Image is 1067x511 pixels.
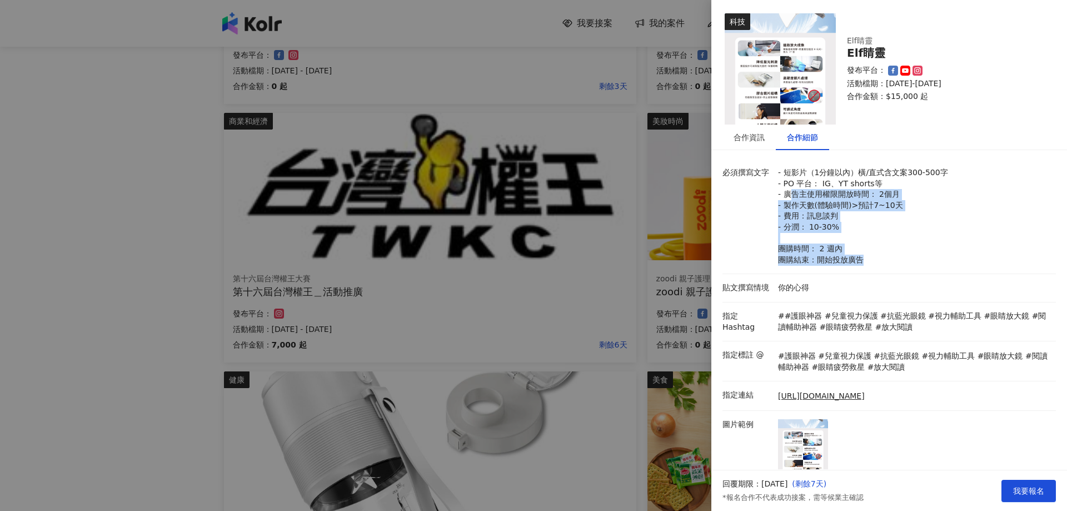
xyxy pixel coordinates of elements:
p: 指定連結 [722,390,772,401]
div: 合作細節 [787,131,818,143]
p: 發布平台： [847,65,886,76]
div: Elf睛靈 [847,47,1043,59]
p: - 短影片（1分鐘以內）橫/直式含文案300-500字 - PO 平台： IG、YT shorts等 - 廣告主使用權限開放時間： 2個月 - 製作天數(體驗時間)>預計7~10天 - 費用：訊... [778,167,1050,265]
p: 指定標註 @ [722,350,772,361]
p: 合作金額： $15,000 起 [847,91,1043,102]
p: 你的心得 [778,282,1050,294]
p: 回覆期限：[DATE] [722,479,787,490]
p: ( 剩餘7天 ) [792,479,863,490]
p: *報名合作不代表成功接案，需等候業主確認 [722,493,864,503]
span: 我要報名 [1013,487,1044,495]
p: ##護眼神器 #兒童視力保護 #抗藍光眼鏡 #視力輔助工具 #眼睛放大鏡 #閱讀輔助神器 #眼睛疲勞救星 #放大閱讀 [778,311,1050,333]
a: [URL][DOMAIN_NAME] [778,391,865,402]
p: 活動檔期：[DATE]-[DATE] [847,78,1043,90]
img: Elf睛靈 [725,13,836,125]
p: 貼文撰寫情境 [722,282,772,294]
div: Elf睛靈 [847,36,1043,47]
button: 我要報名 [1001,480,1056,502]
p: 必須撰寫文字 [722,167,772,178]
p: 指定 Hashtag [722,311,772,333]
p: 圖片範例 [722,419,772,430]
p: #護眼神器 #兒童視力保護 #抗藍光眼鏡 #視力輔助工具 #眼睛放大鏡 #閱讀輔助神器 #眼睛疲勞救星 #放大閱讀 [778,351,1050,373]
div: 科技 [725,13,750,30]
img: 合格範例 [778,419,828,469]
div: 合作資訊 [734,131,765,143]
